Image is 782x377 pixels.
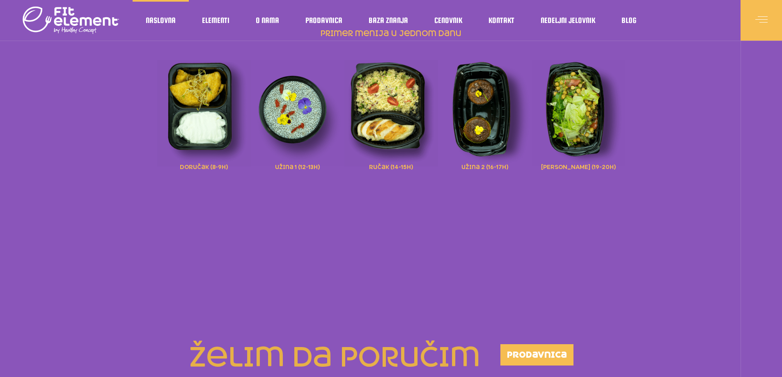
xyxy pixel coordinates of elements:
span: ručak (14-15h) [369,162,413,171]
span: užina 1 (12-13h) [275,162,320,171]
span: Baza znanja [369,18,408,23]
h2: želim da poručim [161,344,480,371]
span: užina 2 (16-17h) [461,162,508,171]
a: prodavnica [500,344,573,366]
div: primer menija u jednom danu [157,49,625,184]
span: Blog [621,18,636,23]
span: Elementi [202,18,229,23]
span: doručak (8-9h) [180,162,228,171]
img: logo light [23,4,119,37]
span: Naslovna [146,18,176,23]
span: Cenovnik [434,18,462,23]
span: Kontakt [488,18,514,23]
span: Nedeljni jelovnik [541,18,595,23]
span: O nama [256,18,279,23]
span: [PERSON_NAME] (19-20h) [541,162,616,171]
span: Prodavnica [305,18,342,23]
span: prodavnica [507,351,567,359]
